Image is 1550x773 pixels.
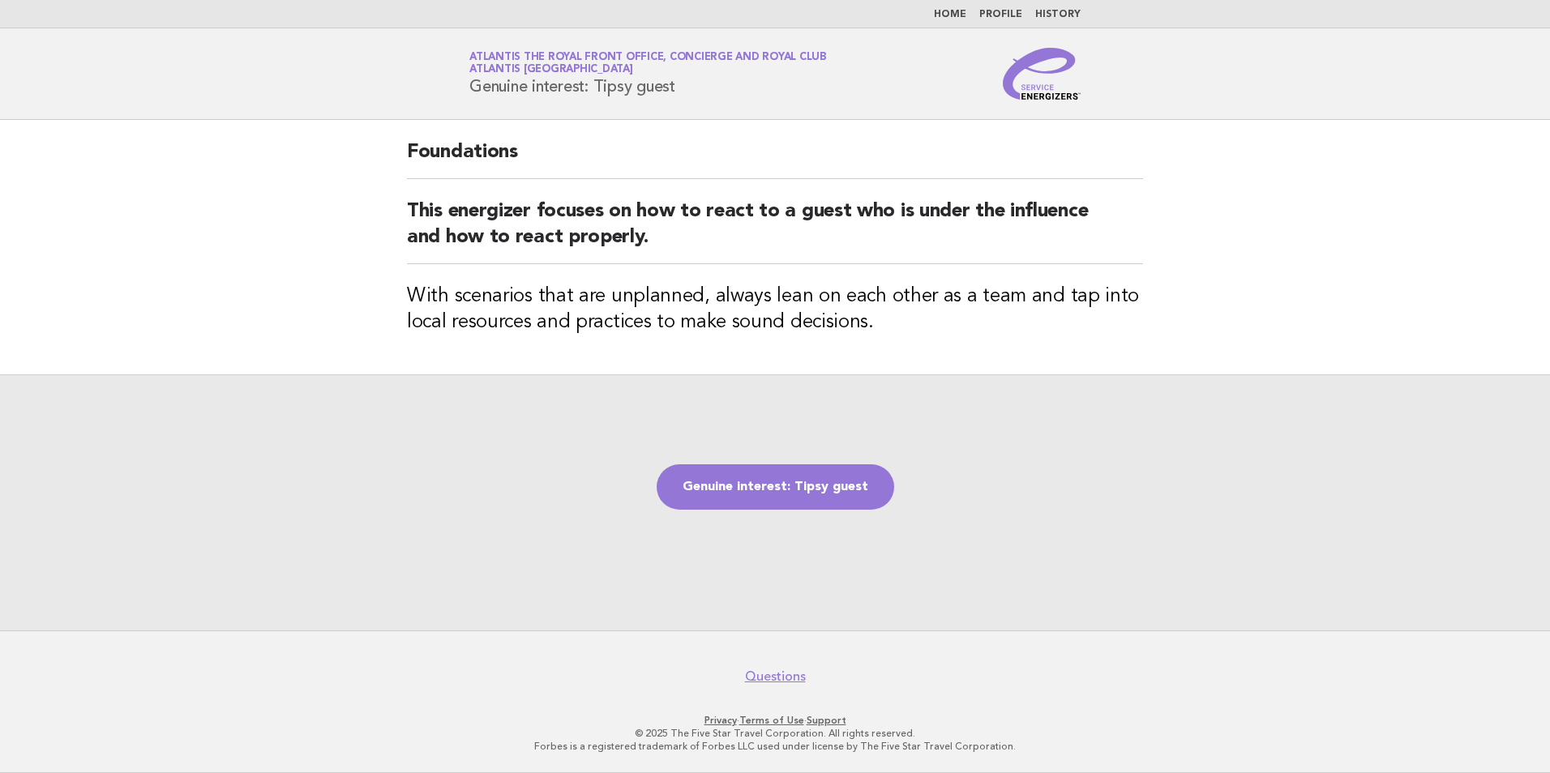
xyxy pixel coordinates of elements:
a: Home [934,10,966,19]
a: Terms of Use [739,715,804,726]
p: Forbes is a registered trademark of Forbes LLC used under license by The Five Star Travel Corpora... [279,740,1271,753]
h1: Genuine interest: Tipsy guest [469,53,827,95]
a: Genuine interest: Tipsy guest [657,464,894,510]
a: Questions [745,668,806,685]
a: History [1035,10,1081,19]
a: Profile [979,10,1022,19]
img: Service Energizers [1003,48,1081,100]
p: © 2025 The Five Star Travel Corporation. All rights reserved. [279,727,1271,740]
h3: With scenarios that are unplanned, always lean on each other as a team and tap into local resourc... [407,284,1143,335]
span: Atlantis [GEOGRAPHIC_DATA] [469,65,633,75]
p: · · [279,714,1271,727]
a: Support [807,715,846,726]
h2: Foundations [407,139,1143,179]
a: Atlantis The Royal Front Office, Concierge and Royal ClubAtlantis [GEOGRAPHIC_DATA] [469,52,827,75]
a: Privacy [704,715,737,726]
h2: This energizer focuses on how to react to a guest who is under the influence and how to react pro... [407,199,1143,264]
